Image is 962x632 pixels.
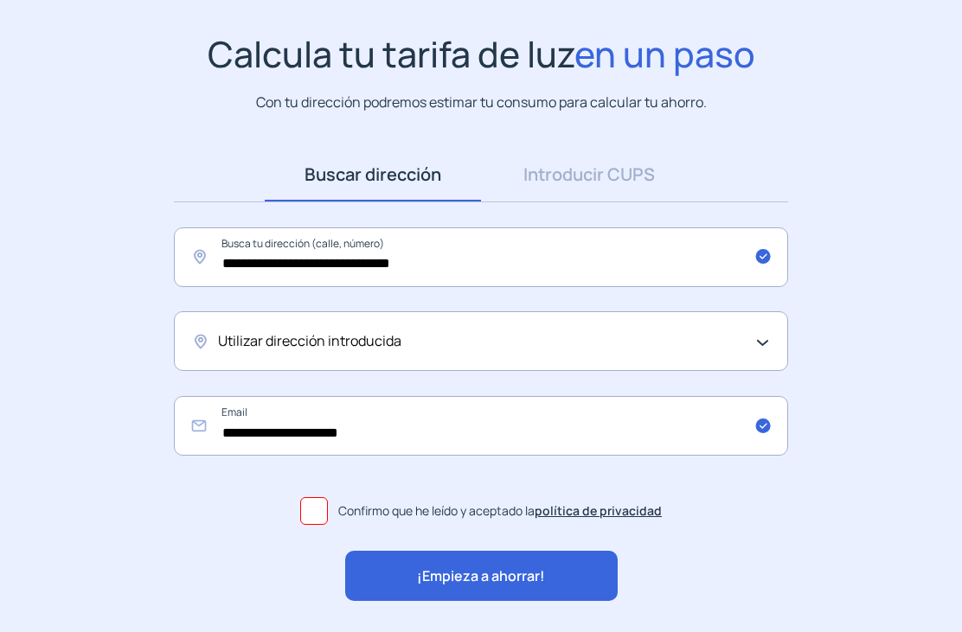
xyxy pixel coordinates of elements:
a: Buscar dirección [265,148,481,201]
span: en un paso [574,29,755,78]
span: ¡Empieza a ahorrar! [417,565,545,588]
a: política de privacidad [535,502,662,519]
h1: Calcula tu tarifa de luz [208,33,755,75]
p: Con tu dirección podremos estimar tu consumo para calcular tu ahorro. [256,92,707,113]
span: Utilizar dirección introducida [218,330,401,353]
span: Confirmo que he leído y aceptado la [338,501,662,520]
a: Introducir CUPS [481,148,697,201]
